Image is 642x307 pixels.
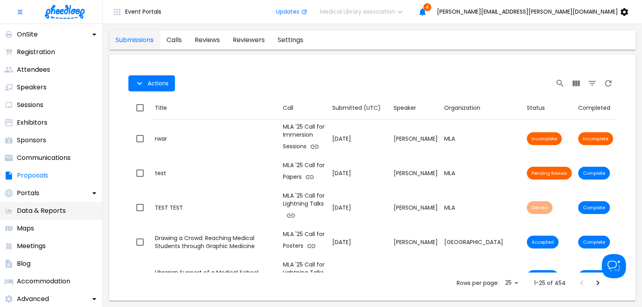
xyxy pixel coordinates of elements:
[271,30,310,50] a: proposals-tab-settings
[17,100,43,110] p: Sessions
[394,169,438,177] div: [PERSON_NAME]
[17,47,55,57] p: Registration
[444,204,520,212] div: MLA
[17,188,39,198] p: Portals
[457,279,499,287] p: Rows per page:
[148,80,169,87] span: Actions
[578,135,613,142] span: Incomplete
[332,238,387,246] p: [DATE]
[437,8,618,15] span: [PERSON_NAME][EMAIL_ADDRESS][PERSON_NAME][DOMAIN_NAME]
[128,71,616,96] div: Table Toolbar
[527,204,553,211] span: Denied
[527,132,562,145] div: Proposal submission has not been completed
[17,206,66,216] p: Data & Reports
[283,161,325,185] div: MLA '25 Call for Papers
[17,294,49,304] p: Advanced
[527,239,559,245] span: Accepted
[276,8,299,15] span: Updates
[527,170,572,176] span: Pending Review
[17,224,34,233] p: Maps
[329,101,384,115] button: Sort
[17,277,70,286] p: Accommodation
[527,135,562,142] span: Incomplete
[431,4,639,20] button: [PERSON_NAME][EMAIL_ADDRESS][PERSON_NAME][DOMAIN_NAME]
[600,78,616,87] span: Refresh Page
[226,30,271,50] a: proposals-tab-reviewers
[283,123,325,155] div: MLA '25 Call for Immersion Sessions
[332,204,387,212] p: [DATE]
[527,270,559,283] div: Proposal has been accepted
[578,170,610,176] span: Complete
[17,259,30,269] p: Blog
[270,4,314,20] button: Updates
[155,269,276,285] div: Librarian Support of a Medical School Research Practicum Course
[155,234,276,250] div: Drawing a Crowd: Reaching Medical Students through Graphic Medicine
[283,261,325,293] div: MLA '25 Call for Lightning Talks
[17,30,38,39] p: OnSite
[320,8,395,15] span: Medical Library Association
[527,167,572,180] div: Proposal is pending review
[414,4,431,20] button: 4
[17,135,46,145] p: Sponsors
[155,204,276,212] div: TEST TEST
[188,30,226,50] a: proposals-tab-reviews
[423,3,431,11] span: 4
[444,135,520,143] div: MLA
[17,171,48,180] p: Proposals
[283,192,325,224] div: MLA '25 Call for Lightning Talks
[314,4,414,20] button: Medical Library Association
[125,8,161,15] span: Event Portals
[394,204,438,212] div: [PERSON_NAME]
[17,65,50,75] p: Attendees
[106,4,168,20] button: Event Portals
[527,236,559,248] div: Proposal has been accepted
[109,30,160,50] a: proposals-tab-submissions
[17,83,47,92] p: Speakers
[502,277,521,289] div: 25
[444,103,480,113] div: Organization
[394,135,438,143] div: [PERSON_NAME]
[332,169,387,178] p: [DATE]
[394,103,438,113] div: Speaker
[584,75,600,91] button: Filter Table
[155,169,276,177] div: test
[160,30,188,50] a: proposals-tab-calls
[109,30,310,50] div: proposals tabs
[578,132,613,145] div: Submission is incomplete
[552,75,568,91] button: Search
[283,103,325,113] div: Call
[534,279,566,287] p: 1-25 of 454
[128,75,175,91] button: Actions
[578,204,610,211] span: Complete
[17,153,71,163] p: Communications
[283,230,325,254] div: MLA '25 Call for Posters
[590,275,606,291] button: Next Page
[444,169,520,177] div: MLA
[17,241,46,251] p: Meetings
[45,5,85,19] img: logo
[578,167,610,180] div: Submission is complete
[155,135,276,143] div: rwar
[578,103,613,113] div: Completed
[444,238,520,246] div: [GEOGRAPHIC_DATA]
[578,236,610,248] div: Submission is complete
[527,103,572,113] div: Status
[578,201,610,214] div: Submission is complete
[441,101,484,115] button: Sort
[332,273,387,281] p: [DATE]
[527,201,553,214] div: Proposal has been denied
[578,239,610,245] span: Complete
[394,238,438,246] div: [PERSON_NAME]
[568,75,584,91] button: View Columns
[600,75,616,91] button: Refresh Page
[332,135,387,143] p: [DATE]
[602,254,626,278] iframe: Toggle Customer Support
[17,118,47,127] p: Exhibitors
[332,103,381,113] div: Submitted (UTC)
[155,103,276,113] div: Title
[578,270,610,283] div: Submission is complete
